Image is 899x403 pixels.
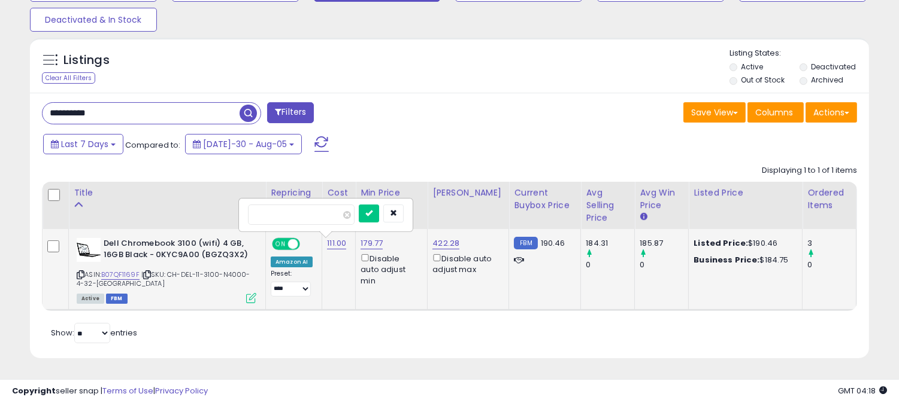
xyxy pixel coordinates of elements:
button: Actions [806,102,857,123]
span: Show: entries [51,327,137,338]
div: 0 [640,259,688,270]
div: ASIN: [77,238,256,302]
div: Ordered Items [807,187,851,212]
span: | SKU: CH-DEL-11-3100-N4000-4-32-[GEOGRAPHIC_DATA] [77,270,250,288]
div: Amazon AI [271,257,313,267]
b: Listed Price: [694,237,748,249]
small: Avg Win Price. [640,212,647,222]
img: 414Uuoe6T9L._SL40_.jpg [77,238,101,262]
div: 0 [807,259,856,270]
span: Columns [755,106,793,118]
div: $190.46 [694,238,793,249]
div: 185.87 [640,238,688,249]
div: Listed Price [694,187,797,199]
button: Last 7 Days [43,134,123,154]
a: 422.28 [432,237,459,249]
b: Business Price: [694,254,759,265]
div: Disable auto adjust max [432,252,500,275]
span: 190.46 [541,237,565,249]
div: Clear All Filters [42,72,95,84]
a: B07QF1169F [101,270,140,280]
div: Displaying 1 to 1 of 1 items [762,165,857,176]
div: Avg Win Price [640,187,683,212]
div: Title [74,187,261,199]
span: All listings currently available for purchase on Amazon [77,294,104,304]
a: Privacy Policy [155,385,208,396]
div: Avg Selling Price [586,187,629,224]
div: [PERSON_NAME] [432,187,504,199]
span: 2025-08-13 04:18 GMT [838,385,887,396]
div: $184.75 [694,255,793,265]
div: 3 [807,238,856,249]
div: Min Price [361,187,422,199]
b: Dell Chromebook 3100 (wifi) 4 GB, 16GB Black - 0KYC9A00 (BGZQ3X2) [104,238,249,263]
button: Columns [747,102,804,123]
span: [DATE]-30 - Aug-05 [203,138,287,150]
span: Compared to: [125,139,180,151]
button: [DATE]-30 - Aug-05 [185,134,302,154]
label: Active [741,62,763,72]
button: Filters [267,102,314,123]
div: 0 [586,259,634,270]
span: OFF [298,239,317,249]
strong: Copyright [12,385,56,396]
label: Archived [811,75,843,85]
div: Current Buybox Price [514,187,576,212]
button: Deactivated & In Stock [30,8,157,32]
h5: Listings [63,52,110,69]
a: 179.77 [361,237,383,249]
span: ON [273,239,288,249]
a: 111.00 [327,237,346,249]
label: Deactivated [811,62,856,72]
div: 184.31 [586,238,634,249]
div: seller snap | | [12,386,208,397]
a: Terms of Use [102,385,153,396]
div: Cost [327,187,350,199]
p: Listing States: [730,48,869,59]
button: Save View [683,102,746,123]
div: Disable auto adjust min [361,252,418,286]
label: Out of Stock [741,75,785,85]
div: Preset: [271,270,313,297]
span: FBM [106,294,128,304]
small: FBM [514,237,537,249]
div: Repricing [271,187,317,199]
span: Last 7 Days [61,138,108,150]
